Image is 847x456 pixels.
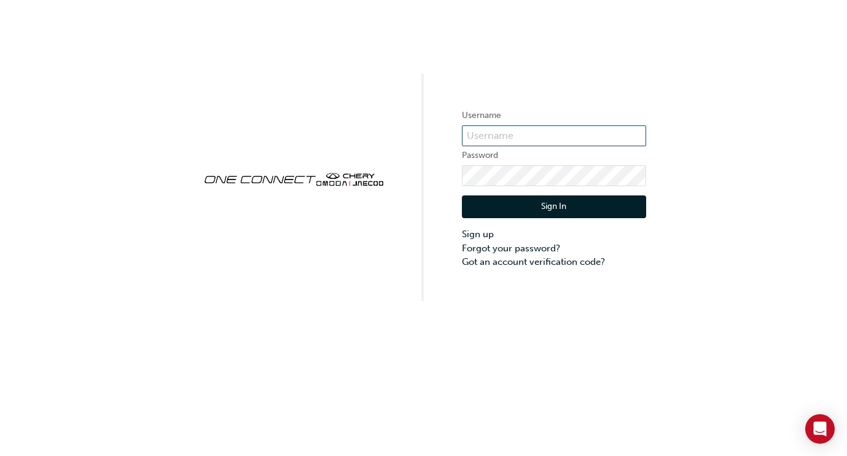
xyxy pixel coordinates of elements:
[805,414,835,444] div: Open Intercom Messenger
[462,195,646,219] button: Sign In
[462,255,646,269] a: Got an account verification code?
[462,148,646,163] label: Password
[462,242,646,256] a: Forgot your password?
[462,227,646,242] a: Sign up
[462,108,646,123] label: Username
[201,162,386,194] img: oneconnect
[462,125,646,146] input: Username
